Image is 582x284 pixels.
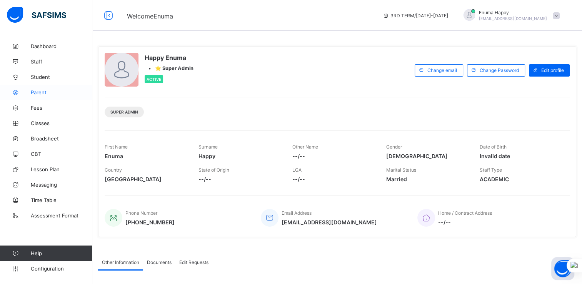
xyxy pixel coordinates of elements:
[479,16,547,21] span: [EMAIL_ADDRESS][DOMAIN_NAME]
[110,110,138,114] span: Super Admin
[105,153,187,159] span: Enuma
[479,10,547,15] span: Enuma Happy
[383,13,448,18] span: session/term information
[31,266,92,272] span: Configuration
[386,167,416,173] span: Marital Status
[386,176,468,182] span: Married
[31,250,92,256] span: Help
[31,58,92,65] span: Staff
[147,259,172,265] span: Documents
[31,74,92,80] span: Student
[386,144,402,150] span: Gender
[145,65,193,71] div: •
[31,105,92,111] span: Fees
[480,144,507,150] span: Date of Birth
[31,212,92,219] span: Assessment Format
[31,89,92,95] span: Parent
[198,167,229,173] span: State of Origin
[480,176,562,182] span: ACADEMIC
[198,144,218,150] span: Surname
[102,259,139,265] span: Other Information
[541,67,564,73] span: Edit profile
[145,54,193,62] span: Happy Enuma
[551,257,574,280] button: Open asap
[282,210,312,216] span: Email Address
[386,153,468,159] span: [DEMOGRAPHIC_DATA]
[292,153,375,159] span: --/--
[125,219,175,226] span: [PHONE_NUMBER]
[31,135,92,142] span: Broadsheet
[292,144,318,150] span: Other Name
[31,197,92,203] span: Time Table
[105,144,128,150] span: First Name
[292,167,302,173] span: LGA
[480,167,502,173] span: Staff Type
[438,219,492,226] span: --/--
[438,210,492,216] span: Home / Contract Address
[105,167,122,173] span: Country
[31,120,92,126] span: Classes
[147,77,161,82] span: Active
[179,259,208,265] span: Edit Requests
[456,9,564,22] div: EnumaHappy
[155,65,193,71] span: ⭐ Super Admin
[480,67,519,73] span: Change Password
[7,7,66,23] img: safsims
[105,176,187,182] span: [GEOGRAPHIC_DATA]
[427,67,457,73] span: Change email
[125,210,157,216] span: Phone Number
[292,176,375,182] span: --/--
[198,176,281,182] span: --/--
[31,166,92,172] span: Lesson Plan
[198,153,281,159] span: Happy
[480,153,562,159] span: Invalid date
[31,43,92,49] span: Dashboard
[31,182,92,188] span: Messaging
[282,219,377,226] span: [EMAIL_ADDRESS][DOMAIN_NAME]
[127,12,173,20] span: Welcome Enuma
[31,151,92,157] span: CBT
